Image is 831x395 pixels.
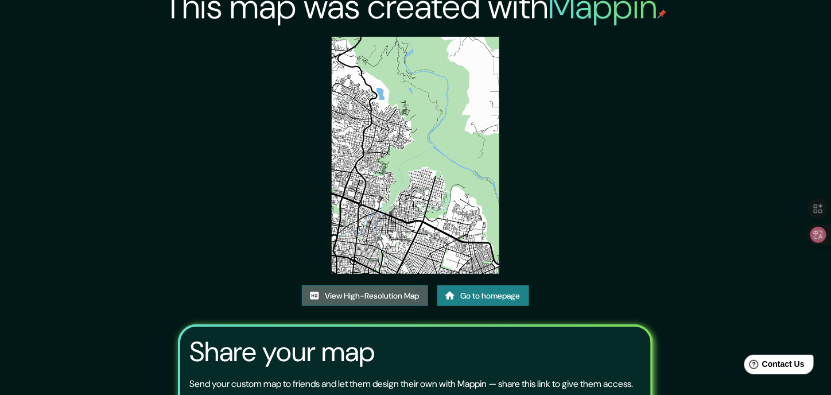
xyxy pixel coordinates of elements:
img: mappin-pin [658,9,667,18]
iframe: Help widget launcher [729,350,818,382]
h3: Share your map [189,336,375,368]
a: Go to homepage [437,285,529,307]
p: Send your custom map to friends and let them design their own with Mappin — share this link to gi... [189,377,633,391]
img: created-map [332,37,499,274]
a: View High-Resolution Map [302,285,428,307]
